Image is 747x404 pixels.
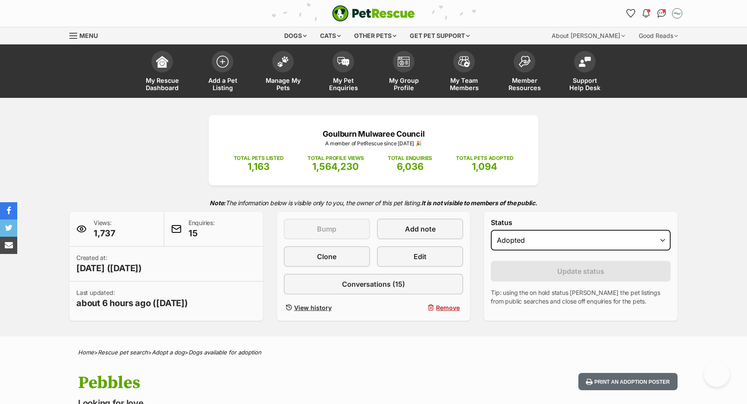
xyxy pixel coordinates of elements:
[579,56,591,67] img: help-desk-icon-fdf02630f3aa405de69fd3d07c3f3aa587a6932b1a1747fa1d2bba05be0121f9.svg
[377,219,463,239] a: Add note
[670,6,684,20] button: My account
[348,27,402,44] div: Other pets
[76,254,142,274] p: Created at:
[546,27,631,44] div: About [PERSON_NAME]
[624,6,684,20] ul: Account quick links
[308,154,364,162] p: TOTAL PROFILE VIEWS
[639,6,653,20] button: Notifications
[192,47,253,98] a: Add a Pet Listing
[643,9,650,18] img: notifications-46538b983faf8c2785f20acdc204bb7945ddae34d4c08c2a6579f10ce5e182be.svg
[673,9,681,18] img: Amanda Pain profile pic
[342,279,405,289] span: Conversations (15)
[414,251,427,262] span: Edit
[472,161,497,172] span: 1,094
[76,297,188,309] span: about 6 hours ago ([DATE])
[436,303,460,312] span: Remove
[188,349,261,356] a: Dogs available for adoption
[248,161,270,172] span: 1,163
[79,32,98,39] span: Menu
[405,224,436,234] span: Add note
[56,349,691,356] div: > > >
[505,77,544,91] span: Member Resources
[313,47,373,98] a: My Pet Enquiries
[217,56,229,68] img: add-pet-listing-icon-0afa8454b4691262ce3f59096e99ab1cd57d4a30225e0717b998d2c9b9846f56.svg
[518,56,530,67] img: member-resources-icon-8e73f808a243e03378d46382f2149f9095a855e16c252ad45f914b54edf8863c.svg
[332,5,415,22] a: PetRescue
[94,227,116,239] span: 1,737
[578,373,678,391] button: Print an adoption poster
[78,373,443,393] h1: Pebbles
[314,27,347,44] div: Cats
[633,27,684,44] div: Good Reads
[294,303,332,312] span: View history
[76,262,142,274] span: [DATE] ([DATE])
[188,227,215,239] span: 15
[421,199,537,207] strong: It is not visible to members of the public.
[565,77,604,91] span: Support Help Desk
[384,77,423,91] span: My Group Profile
[657,9,666,18] img: chat-41dd97257d64d25036548639549fe6c8038ab92f7586957e7f3b1b290dea8141.svg
[210,199,226,207] strong: Note:
[317,251,336,262] span: Clone
[264,77,302,91] span: Manage My Pets
[203,77,242,91] span: Add a Pet Listing
[76,288,188,309] p: Last updated:
[222,128,525,140] p: Goulburn Mulwaree Council
[132,47,192,98] a: My Rescue Dashboard
[284,246,370,267] a: Clone
[388,154,432,162] p: TOTAL ENQUIRIES
[277,56,289,67] img: manage-my-pets-icon-02211641906a0b7f246fdf0571729dbe1e7629f14944591b6c1af311fb30b64b.svg
[284,274,464,294] a: Conversations (15)
[377,246,463,267] a: Edit
[373,47,434,98] a: My Group Profile
[69,27,104,43] a: Menu
[234,154,284,162] p: TOTAL PETS LISTED
[69,194,678,212] p: The information below is visible only to you, the owner of this pet listing.
[98,349,148,356] a: Rescue pet search
[222,140,525,147] p: A member of PetRescue since [DATE] 🎉
[624,6,637,20] a: Favourites
[324,77,363,91] span: My Pet Enquiries
[332,5,415,22] img: logo-e224e6f780fb5917bec1dbf3a21bbac754714ae5b6737aabdf751b685950b380.svg
[456,154,513,162] p: TOTAL PETS ADOPTED
[404,27,476,44] div: Get pet support
[494,47,555,98] a: Member Resources
[337,57,349,66] img: pet-enquiries-icon-7e3ad2cf08bfb03b45e93fb7055b45f3efa6380592205ae92323e6603595dc1f.svg
[491,288,671,306] p: Tip: using the on hold status [PERSON_NAME] the pet listings from public searches and close off e...
[156,56,168,68] img: dashboard-icon-eb2f2d2d3e046f16d808141f083e7271f6b2e854fb5c12c21221c1fb7104beca.svg
[78,349,94,356] a: Home
[655,6,669,20] a: Conversations
[434,47,494,98] a: My Team Members
[398,56,410,67] img: group-profile-icon-3fa3cf56718a62981997c0bc7e787c4b2cf8bcc04b72c1350f741eb67cf2f40e.svg
[555,47,615,98] a: Support Help Desk
[445,77,483,91] span: My Team Members
[491,261,671,282] button: Update status
[317,224,336,234] span: Bump
[284,219,370,239] button: Bump
[94,219,116,239] p: Views:
[397,161,424,172] span: 6,036
[491,219,671,226] label: Status
[377,301,463,314] button: Remove
[557,266,604,276] span: Update status
[253,47,313,98] a: Manage My Pets
[188,219,215,239] p: Enquiries:
[284,301,370,314] a: View history
[143,77,182,91] span: My Rescue Dashboard
[458,56,470,67] img: team-members-icon-5396bd8760b3fe7c0b43da4ab00e1e3bb1a5d9ba89233759b79545d2d3fc5d0d.svg
[152,349,185,356] a: Adopt a dog
[704,361,730,387] iframe: Help Scout Beacon - Open
[278,27,313,44] div: Dogs
[312,161,359,172] span: 1,564,230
